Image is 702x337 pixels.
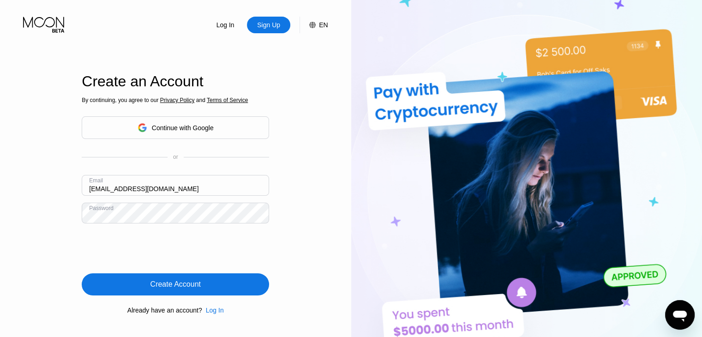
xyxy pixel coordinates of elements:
[82,273,269,295] div: Create Account
[82,73,269,90] div: Create an Account
[89,177,103,184] div: Email
[89,205,114,211] div: Password
[665,300,695,330] iframe: Button to launch messaging window
[202,307,224,314] div: Log In
[82,230,222,266] iframe: reCAPTCHA
[150,280,201,289] div: Create Account
[82,97,269,103] div: By continuing, you agree to our
[247,17,290,33] div: Sign Up
[206,307,224,314] div: Log In
[194,97,207,103] span: and
[207,97,248,103] span: Terms of Service
[173,154,178,160] div: or
[152,124,214,132] div: Continue with Google
[127,307,202,314] div: Already have an account?
[160,97,195,103] span: Privacy Policy
[256,20,281,30] div: Sign Up
[204,17,247,33] div: Log In
[319,21,328,29] div: EN
[82,116,269,139] div: Continue with Google
[300,17,328,33] div: EN
[216,20,235,30] div: Log In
